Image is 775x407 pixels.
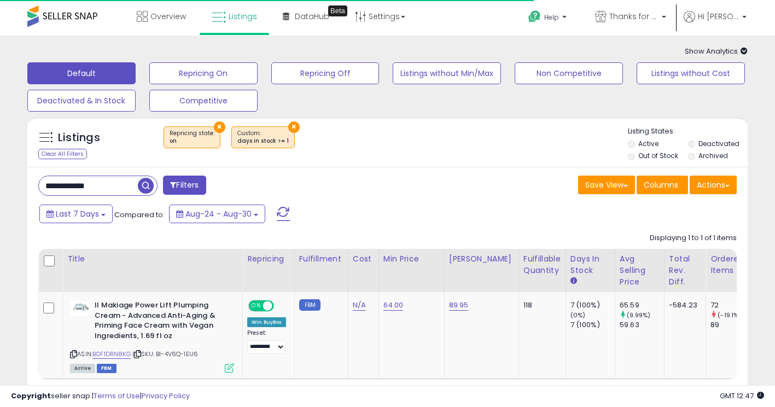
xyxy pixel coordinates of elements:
div: Clear All Filters [38,149,87,159]
button: × [288,121,300,133]
span: Last 7 Days [56,208,99,219]
div: Total Rev. Diff. [669,253,701,288]
p: Listing States: [628,126,748,137]
div: Avg Selling Price [620,253,660,288]
button: Aug-24 - Aug-30 [169,205,265,223]
span: ON [249,301,263,311]
div: Ordered Items [710,253,750,276]
small: (-19.1%) [718,311,741,319]
div: Displaying 1 to 1 of 1 items [650,233,737,243]
div: Win BuyBox [247,317,286,327]
button: Save View [578,176,635,194]
label: Active [638,139,659,148]
span: 2025-09-7 12:47 GMT [720,391,764,401]
div: Cost [353,253,374,265]
div: [PERSON_NAME] [449,253,514,265]
span: OFF [272,301,290,311]
div: 65.59 [620,300,664,310]
span: | SKU: BI-4V6Q-1EU6 [132,350,198,358]
div: 72 [710,300,755,310]
button: Actions [690,176,737,194]
div: ASIN: [70,300,234,371]
div: 89 [710,320,755,330]
span: FBM [97,364,116,373]
a: N/A [353,300,366,311]
label: Deactivated [698,139,739,148]
span: All listings currently available for purchase on Amazon [70,364,95,373]
div: Fulfillment [299,253,343,265]
a: B0F1DRN8KG [92,350,131,359]
button: Listings without Min/Max [393,62,501,84]
span: Show Analytics [685,46,748,56]
div: 118 [523,300,557,310]
a: 64.00 [383,300,404,311]
div: -584.23 [669,300,697,310]
button: Repricing On [149,62,258,84]
img: 31ktWshnMJL._SL40_.jpg [70,300,92,316]
small: (9.99%) [627,311,650,319]
strong: Copyright [11,391,51,401]
a: 89.95 [449,300,469,311]
button: × [214,121,225,133]
span: Repricing state : [170,129,214,146]
span: Overview [150,11,186,22]
div: 7 (100%) [570,300,615,310]
button: Repricing Off [271,62,380,84]
button: Competitive [149,90,258,112]
div: Days In Stock [570,253,610,276]
button: Deactivated & In Stock [27,90,136,112]
div: Tooltip anchor [328,5,347,16]
small: (0%) [570,311,586,319]
div: days in stock >= 1 [237,137,289,145]
button: Filters [163,176,206,195]
button: Columns [637,176,688,194]
div: Min Price [383,253,440,265]
label: Out of Stock [638,151,678,160]
div: Title [67,253,238,265]
span: DataHub [295,11,329,22]
small: Days In Stock. [570,276,577,286]
div: seller snap | | [11,391,190,402]
div: on [170,137,214,145]
a: Help [520,2,578,36]
button: Non Competitive [515,62,623,84]
a: Privacy Policy [142,391,190,401]
span: Columns [644,179,678,190]
div: 59.63 [620,320,664,330]
button: Listings without Cost [637,62,745,84]
button: Default [27,62,136,84]
span: Help [544,13,559,22]
span: Aug-24 - Aug-30 [185,208,252,219]
div: 7 (100%) [570,320,615,330]
div: Fulfillable Quantity [523,253,561,276]
a: Terms of Use [94,391,140,401]
span: Thanks for choosing Us [609,11,659,22]
label: Archived [698,151,728,160]
span: Listings [229,11,257,22]
button: Last 7 Days [39,205,113,223]
span: Compared to: [114,210,165,220]
span: Hi [PERSON_NAME] [698,11,739,22]
small: FBM [299,299,321,311]
div: Repricing [247,253,290,265]
div: Preset: [247,329,286,354]
h5: Listings [58,130,100,146]
a: Hi [PERSON_NAME] [684,11,747,36]
i: Get Help [528,10,541,24]
b: Il Makiage Power Lift Plumping Cream - Advanced Anti-Aging & Priming Face Cream with Vegan Ingred... [95,300,228,344]
span: Custom: [237,129,289,146]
